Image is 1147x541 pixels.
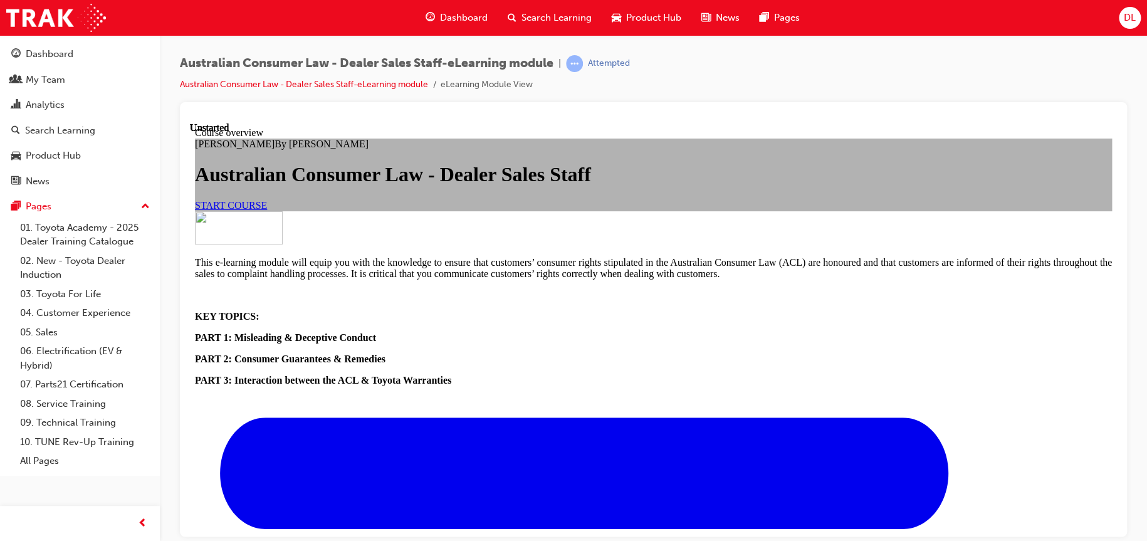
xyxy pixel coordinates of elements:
[701,10,711,26] span: news-icon
[508,10,516,26] span: search-icon
[441,78,533,92] li: eLearning Module View
[11,75,21,86] span: people-icon
[15,342,155,375] a: 06. Electrification (EV & Hybrid)
[760,10,769,26] span: pages-icon
[521,11,592,25] span: Search Learning
[5,68,155,92] a: My Team
[5,135,922,157] p: This e-learning module will equip you with the knowledge to ensure that customers’ consumer right...
[612,10,621,26] span: car-icon
[5,170,155,193] a: News
[5,119,155,142] a: Search Learning
[26,149,81,163] div: Product Hub
[26,73,65,87] div: My Team
[15,218,155,251] a: 01. Toyota Academy - 2025 Dealer Training Catalogue
[588,58,630,70] div: Attempted
[11,150,21,162] span: car-icon
[626,11,681,25] span: Product Hub
[15,451,155,471] a: All Pages
[5,41,922,64] h1: Australian Consumer Law - Dealer Sales Staff
[26,174,50,189] div: News
[15,413,155,433] a: 09. Technical Training
[26,47,73,61] div: Dashboard
[11,49,21,60] span: guage-icon
[602,5,691,31] a: car-iconProduct Hub
[498,5,602,31] a: search-iconSearch Learning
[26,199,51,214] div: Pages
[15,394,155,414] a: 08. Service Training
[25,123,95,138] div: Search Learning
[691,5,750,31] a: news-iconNews
[26,98,65,112] div: Analytics
[11,176,21,187] span: news-icon
[6,4,106,32] img: Trak
[5,16,85,27] span: [PERSON_NAME]
[180,79,428,90] a: Australian Consumer Law - Dealer Sales Staff-eLearning module
[774,11,800,25] span: Pages
[141,199,150,215] span: up-icon
[180,56,553,71] span: Australian Consumer Law - Dealer Sales Staff-eLearning module
[5,144,155,167] a: Product Hub
[15,303,155,323] a: 04. Customer Experience
[11,125,20,137] span: search-icon
[5,78,77,88] a: START COURSE
[138,516,147,532] span: prev-icon
[5,195,155,218] button: Pages
[5,5,73,16] span: Course overview
[426,10,435,26] span: guage-icon
[5,43,155,66] a: Dashboard
[11,201,21,213] span: pages-icon
[416,5,498,31] a: guage-iconDashboard
[566,55,583,72] span: learningRecordVerb_ATTEMPT-icon
[5,210,186,221] strong: PART 1: Misleading & Deceptive Conduct
[15,285,155,304] a: 03. Toyota For Life
[15,375,155,394] a: 07. Parts21 Certification
[1119,7,1141,29] button: DL
[15,251,155,285] a: 02. New - Toyota Dealer Induction
[15,323,155,342] a: 05. Sales
[5,93,155,117] a: Analytics
[558,56,561,71] span: |
[5,189,69,199] strong: KEY TOPICS:
[5,231,196,242] strong: PART 2: Consumer Guarantees & Remedies
[716,11,740,25] span: News
[750,5,810,31] a: pages-iconPages
[1124,11,1136,25] span: DL
[11,100,21,111] span: chart-icon
[15,433,155,452] a: 10. TUNE Rev-Up Training
[440,11,488,25] span: Dashboard
[85,16,179,27] span: By [PERSON_NAME]
[5,253,261,263] strong: PART 3: Interaction between the ACL & Toyota Warranties
[5,40,155,195] button: DashboardMy TeamAnalyticsSearch LearningProduct HubNews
